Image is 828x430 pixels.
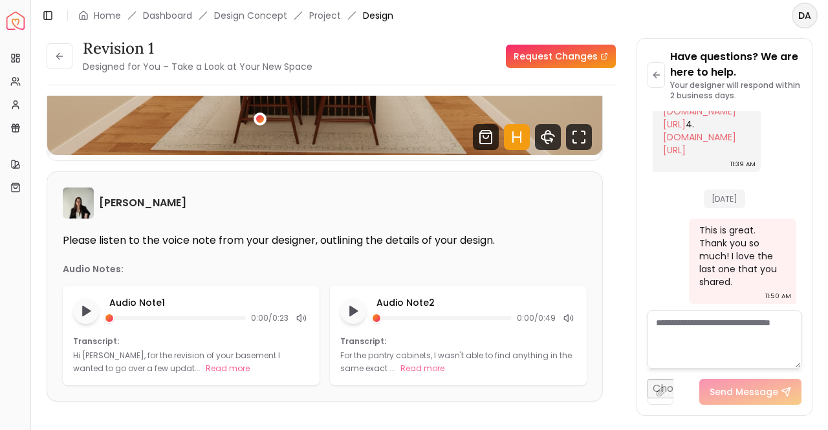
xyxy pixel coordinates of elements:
[730,158,756,171] div: 11:39 AM
[214,9,287,22] li: Design Concept
[109,296,309,309] p: Audio Note 1
[765,290,791,303] div: 11:50 AM
[63,234,587,247] p: Please listen to the voice note from your designer, outlining the details of your design.
[73,336,309,347] p: Transcript:
[6,12,25,30] img: Spacejoy Logo
[309,9,341,22] a: Project
[566,124,592,150] svg: Fullscreen
[663,131,736,156] a: [DOMAIN_NAME][URL]
[792,3,818,28] button: DA
[473,124,499,150] svg: Shop Products from this design
[83,38,312,59] h3: Revision 1
[561,310,576,326] div: Mute audio
[517,313,556,323] span: 0:00 / 0:49
[506,45,616,68] a: Request Changes
[143,9,192,22] a: Dashboard
[363,9,393,22] span: Design
[83,60,312,73] small: Designed for You – Take a Look at Your New Space
[699,224,784,288] div: This is great. Thank you so much! I love the last one that you shared.
[94,9,121,22] a: Home
[340,336,576,347] p: Transcript:
[663,105,736,131] a: [DOMAIN_NAME][URL]
[376,296,576,309] p: Audio Note 2
[793,4,816,27] span: DA
[6,12,25,30] a: Spacejoy
[251,313,289,323] span: 0:00 / 0:23
[99,195,186,211] h6: [PERSON_NAME]
[63,188,94,219] img: Grazia Rodriguez
[73,298,99,324] button: Play audio note
[206,362,250,375] button: Read more
[340,298,366,324] button: Play audio note
[400,362,444,375] button: Read more
[670,49,801,80] p: Have questions? We are here to help.
[670,80,801,101] p: Your designer will respond within 2 business days.
[73,350,280,374] p: Hi [PERSON_NAME], for the revision of your basement I wanted to go over a few updat...
[340,350,572,374] p: For the pantry cabinets, I wasn't able to find anything in the same exact ...
[504,124,530,150] svg: Hotspots Toggle
[78,9,393,22] nav: breadcrumb
[63,263,124,275] p: Audio Notes:
[294,310,309,326] div: Mute audio
[704,189,745,208] span: [DATE]
[535,124,561,150] svg: 360 View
